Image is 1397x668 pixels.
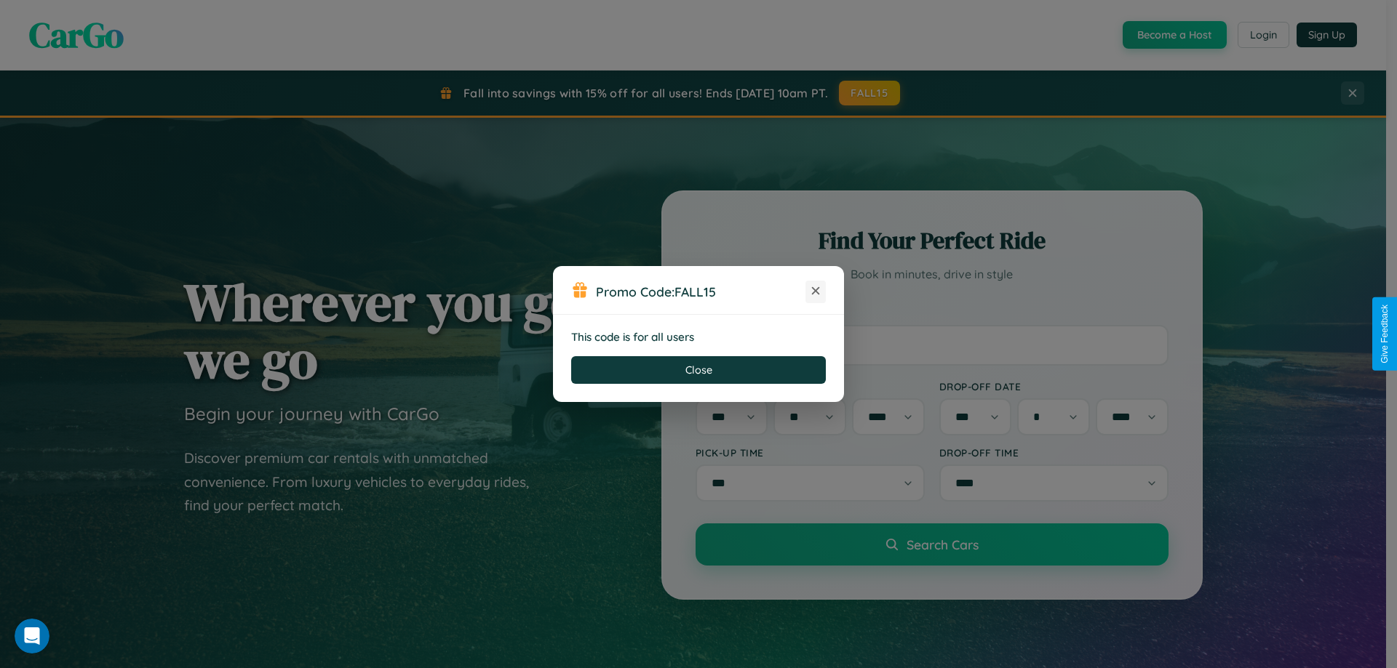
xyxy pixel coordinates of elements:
h3: Promo Code: [596,283,805,299]
strong: This code is for all users [571,330,694,344]
iframe: Intercom live chat [15,619,49,653]
b: FALL15 [674,283,716,299]
div: Give Feedback [1380,305,1390,363]
button: Close [571,356,826,384]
